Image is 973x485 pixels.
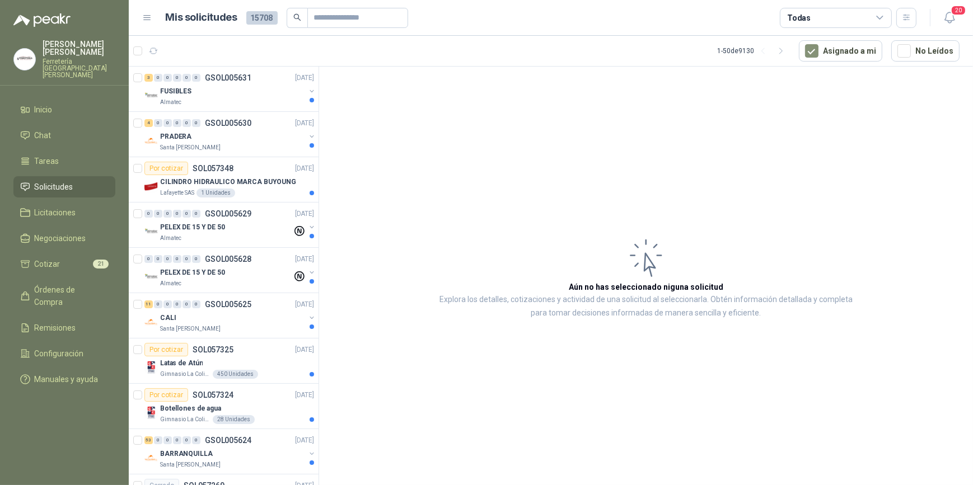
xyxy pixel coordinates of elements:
div: Por cotizar [144,343,188,356]
p: [DATE] [295,299,314,310]
img: Company Logo [144,180,158,193]
a: Negociaciones [13,228,115,249]
a: Por cotizarSOL057324[DATE] Company LogoBotellones de aguaGimnasio La Colina28 Unidades [129,384,319,429]
div: 450 Unidades [213,370,258,379]
p: [DATE] [295,73,314,83]
div: 0 [154,74,162,82]
span: Negociaciones [35,232,86,244]
p: PELEX DE 15 Y DE 50 [160,222,225,233]
a: Órdenes de Compra [13,279,115,313]
a: Solicitudes [13,176,115,197]
div: 11 [144,300,153,308]
h1: Mis solicitudes [166,10,237,26]
img: Company Logo [144,361,158,374]
p: [DATE] [295,390,314,401]
span: Inicio [35,103,53,116]
p: [DATE] [295,163,314,174]
button: 20 [939,8,960,28]
p: Botellones de agua [160,403,221,414]
div: 0 [192,210,200,218]
p: Explora los detalles, cotizaciones y actividad de una solicitud al seleccionarla. Obtén informaci... [431,293,861,320]
div: 0 [163,255,172,263]
p: Almatec [160,234,181,243]
div: 0 [163,436,172,444]
img: Company Logo [144,270,158,284]
div: 0 [154,436,162,444]
div: 0 [163,210,172,218]
span: Chat [35,129,52,142]
img: Company Logo [144,316,158,329]
img: Company Logo [144,225,158,238]
div: 28 Unidades [213,415,255,424]
div: Todas [787,12,811,24]
div: 0 [173,119,181,127]
a: Configuración [13,343,115,364]
p: SOL057324 [193,391,233,399]
div: 1 - 50 de 9130 [717,42,790,60]
p: Latas de Atún [160,358,203,369]
p: [DATE] [295,345,314,355]
p: PELEX DE 15 Y DE 50 [160,267,225,278]
p: Gimnasio La Colina [160,370,210,379]
p: Ferretería [GEOGRAPHIC_DATA][PERSON_NAME] [43,58,115,78]
div: 0 [192,436,200,444]
p: Santa [PERSON_NAME] [160,324,221,333]
div: 0 [192,74,200,82]
a: Tareas [13,150,115,172]
p: [DATE] [295,118,314,129]
div: 0 [154,255,162,263]
div: 4 [144,119,153,127]
a: 0 0 0 0 0 0 GSOL005629[DATE] Company LogoPELEX DE 15 Y DE 50Almatec [144,207,316,243]
a: Licitaciones [13,202,115,223]
span: Órdenes de Compra [35,284,105,308]
div: 0 [144,255,153,263]
span: Solicitudes [35,181,73,193]
p: FUSIBLES [160,86,191,97]
div: Por cotizar [144,162,188,175]
div: 0 [163,74,172,82]
p: Almatec [160,279,181,288]
span: Licitaciones [35,206,76,219]
span: Cotizar [35,258,60,270]
a: Por cotizarSOL057348[DATE] Company LogoCILINDRO HIDRAULICO MARCA BUYOUNGLafayette SAS1 Unidades [129,157,319,203]
div: 0 [173,436,181,444]
p: GSOL005628 [205,255,251,263]
img: Company Logo [144,89,158,102]
button: No Leídos [891,40,960,62]
img: Logo peakr [13,13,71,27]
span: Manuales y ayuda [35,373,99,385]
a: Manuales y ayuda [13,369,115,390]
div: 3 [144,74,153,82]
div: 0 [173,210,181,218]
h3: Aún no has seleccionado niguna solicitud [569,281,723,293]
a: Remisiones [13,317,115,338]
a: 0 0 0 0 0 0 GSOL005628[DATE] Company LogoPELEX DE 15 Y DE 50Almatec [144,252,316,288]
a: Inicio [13,99,115,120]
div: 0 [183,300,191,308]
p: Lafayette SAS [160,189,194,197]
div: 0 [154,210,162,218]
p: CALI [160,313,176,323]
p: Almatec [160,98,181,107]
p: SOL057325 [193,346,233,354]
a: 11 0 0 0 0 0 GSOL005625[DATE] Company LogoCALISanta [PERSON_NAME] [144,298,316,333]
div: 0 [163,119,172,127]
a: 4 0 0 0 0 0 GSOL005630[DATE] Company LogoPRADERASanta [PERSON_NAME] [144,116,316,152]
a: Cotizar21 [13,253,115,275]
a: 3 0 0 0 0 0 GSOL005631[DATE] Company LogoFUSIBLESAlmatec [144,71,316,107]
p: [DATE] [295,254,314,265]
div: 0 [183,119,191,127]
span: Tareas [35,155,59,167]
p: GSOL005629 [205,210,251,218]
p: Santa [PERSON_NAME] [160,143,221,152]
div: 53 [144,436,153,444]
div: 0 [163,300,172,308]
p: Santa [PERSON_NAME] [160,460,221,469]
div: 0 [192,255,200,263]
p: SOL057348 [193,164,233,172]
span: 20 [951,5,966,16]
div: 0 [173,74,181,82]
p: PRADERA [160,131,191,142]
div: 0 [192,119,200,127]
a: Chat [13,125,115,146]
